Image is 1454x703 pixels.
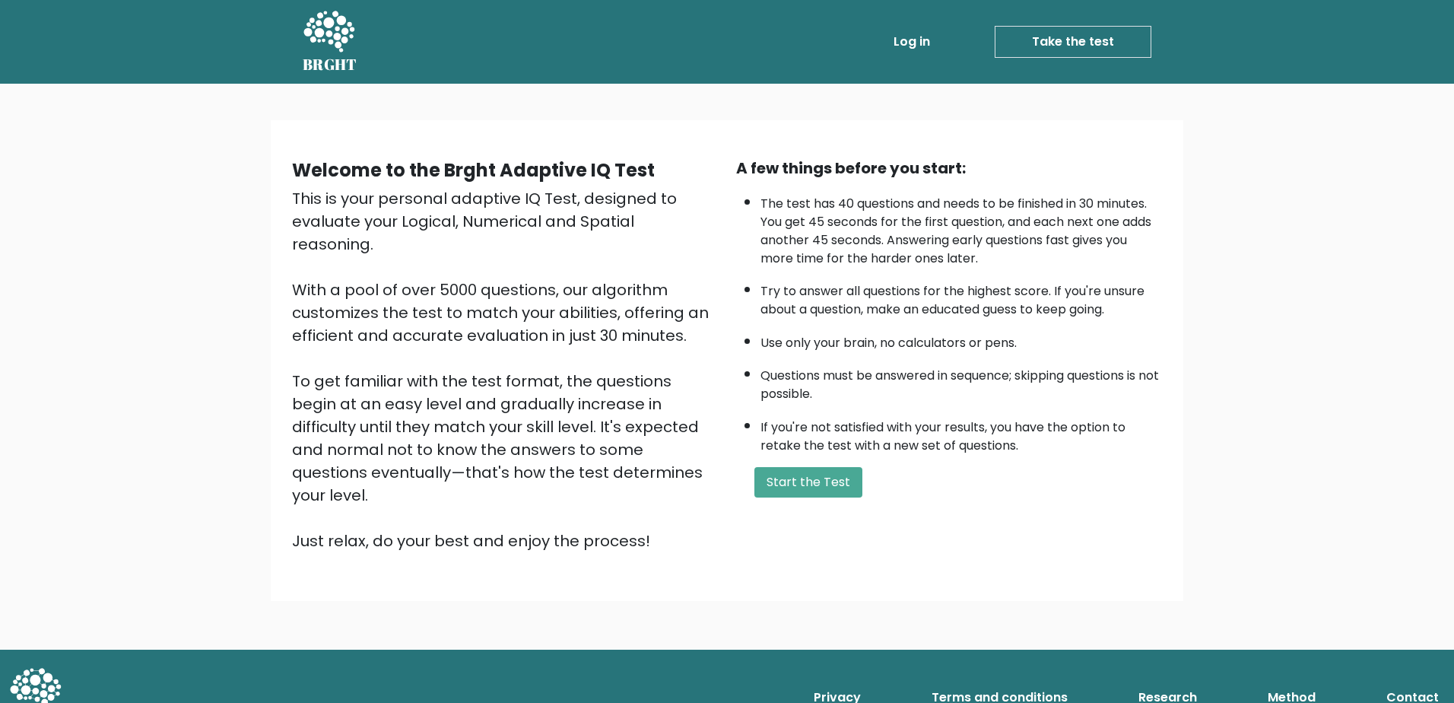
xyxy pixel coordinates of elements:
[736,157,1162,180] div: A few things before you start:
[292,157,655,183] b: Welcome to the Brght Adaptive IQ Test
[760,411,1162,455] li: If you're not satisfied with your results, you have the option to retake the test with a new set ...
[303,56,357,74] h5: BRGHT
[760,187,1162,268] li: The test has 40 questions and needs to be finished in 30 minutes. You get 45 seconds for the firs...
[292,187,718,552] div: This is your personal adaptive IQ Test, designed to evaluate your Logical, Numerical and Spatial ...
[754,467,862,498] button: Start the Test
[887,27,936,57] a: Log in
[760,326,1162,352] li: Use only your brain, no calculators or pens.
[760,275,1162,319] li: Try to answer all questions for the highest score. If you're unsure about a question, make an edu...
[995,26,1151,58] a: Take the test
[760,359,1162,403] li: Questions must be answered in sequence; skipping questions is not possible.
[303,6,357,78] a: BRGHT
